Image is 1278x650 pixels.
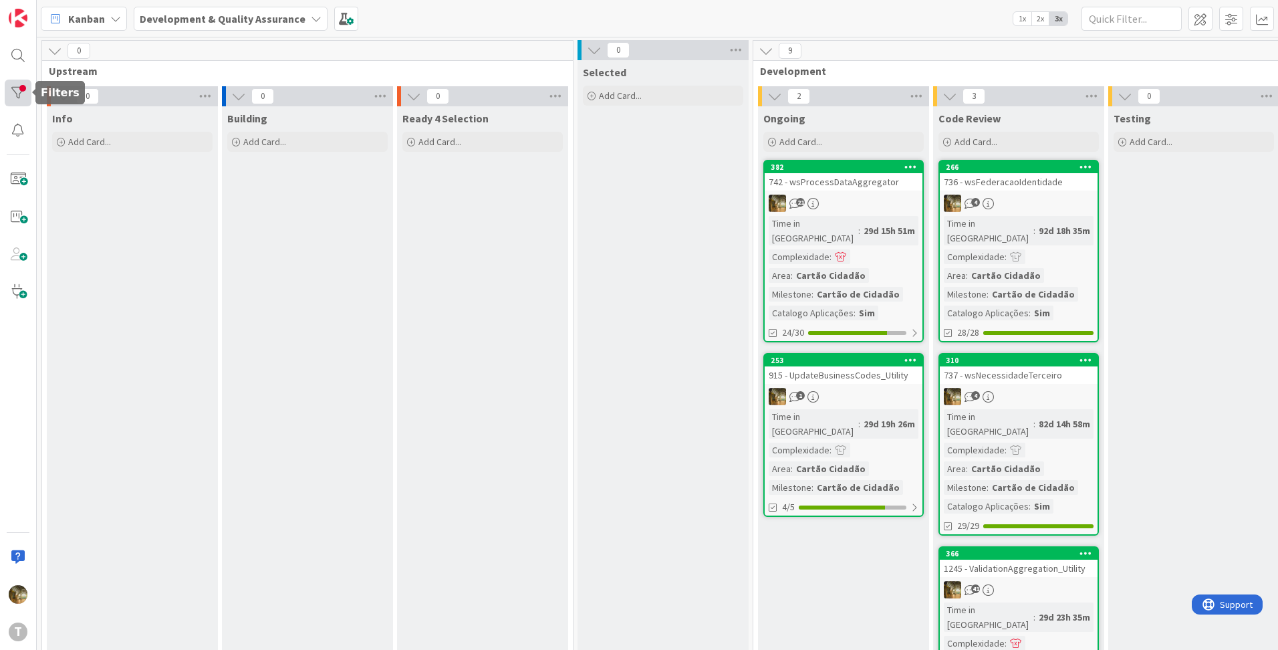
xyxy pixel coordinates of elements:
[765,161,922,191] div: 382742 - wsProcessDataAggregator
[858,223,860,238] span: :
[829,249,832,264] span: :
[227,112,267,125] span: Building
[769,268,791,283] div: Area
[1033,610,1035,625] span: :
[1029,306,1031,320] span: :
[957,326,979,340] span: 28/28
[765,354,922,366] div: 253
[811,480,813,495] span: :
[68,43,90,59] span: 0
[426,88,449,104] span: 0
[765,388,922,405] div: JC
[940,388,1098,405] div: JC
[944,249,1005,264] div: Complexidade
[829,443,832,457] span: :
[9,623,27,641] div: T
[938,112,1001,125] span: Code Review
[963,88,985,104] span: 3
[1114,112,1151,125] span: Testing
[765,161,922,173] div: 382
[944,581,961,599] img: JC
[860,417,918,431] div: 29d 19h 26m
[1049,12,1067,25] span: 3x
[954,136,997,148] span: Add Card...
[769,409,858,439] div: Time in [GEOGRAPHIC_DATA]
[769,306,854,320] div: Catalogo Aplicações
[769,195,786,212] img: JC
[41,86,80,99] h5: Filters
[1081,7,1182,31] input: Quick Filter...
[987,480,989,495] span: :
[599,90,642,102] span: Add Card...
[957,519,979,533] span: 29/29
[769,461,791,476] div: Area
[769,480,811,495] div: Milestone
[782,326,804,340] span: 24/30
[1031,306,1053,320] div: Sim
[940,548,1098,560] div: 366
[140,12,305,25] b: Development & Quality Assurance
[944,480,987,495] div: Milestone
[1035,223,1094,238] div: 92d 18h 35m
[418,136,461,148] span: Add Card...
[9,585,27,604] img: JC
[813,287,903,302] div: Cartão de Cidadão
[68,136,111,148] span: Add Card...
[796,391,805,400] span: 1
[769,443,829,457] div: Complexidade
[1130,136,1172,148] span: Add Card...
[968,461,1044,476] div: Cartão Cidadão
[856,306,878,320] div: Sim
[796,198,805,207] span: 21
[52,112,73,125] span: Info
[987,287,989,302] span: :
[782,500,795,514] span: 4/5
[940,161,1098,191] div: 266736 - wsFederacaoIdentidade
[940,366,1098,384] div: 737 - wsNecessidadeTerceiro
[28,2,61,18] span: Support
[1029,499,1031,514] span: :
[1035,417,1094,431] div: 82d 14h 58m
[858,417,860,431] span: :
[251,88,274,104] span: 0
[607,42,630,58] span: 0
[779,136,822,148] span: Add Card...
[944,388,961,405] img: JC
[769,287,811,302] div: Milestone
[243,136,286,148] span: Add Card...
[1035,610,1094,625] div: 29d 23h 35m
[860,223,918,238] div: 29d 15h 51m
[1005,443,1007,457] span: :
[940,548,1098,577] div: 3661245 - ValidationAggregation_Utility
[944,287,987,302] div: Milestone
[940,161,1098,173] div: 266
[944,461,966,476] div: Area
[771,356,922,365] div: 253
[771,162,922,172] div: 382
[944,306,1029,320] div: Catalogo Aplicações
[944,499,1029,514] div: Catalogo Aplicações
[966,461,968,476] span: :
[940,354,1098,366] div: 310
[1033,417,1035,431] span: :
[769,249,829,264] div: Complexidade
[793,461,869,476] div: Cartão Cidadão
[946,356,1098,365] div: 310
[940,354,1098,384] div: 310737 - wsNecessidadeTerceiro
[402,112,489,125] span: Ready 4 Selection
[813,480,903,495] div: Cartão de Cidadão
[940,560,1098,577] div: 1245 - ValidationAggregation_Utility
[1031,499,1053,514] div: Sim
[966,268,968,283] span: :
[76,88,99,104] span: 0
[791,268,793,283] span: :
[1005,249,1007,264] span: :
[946,162,1098,172] div: 266
[769,216,858,245] div: Time in [GEOGRAPHIC_DATA]
[946,549,1098,558] div: 366
[944,443,1005,457] div: Complexidade
[763,112,805,125] span: Ongoing
[971,391,980,400] span: 4
[765,366,922,384] div: 915 - UpdateBusinessCodes_Utility
[769,388,786,405] img: JC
